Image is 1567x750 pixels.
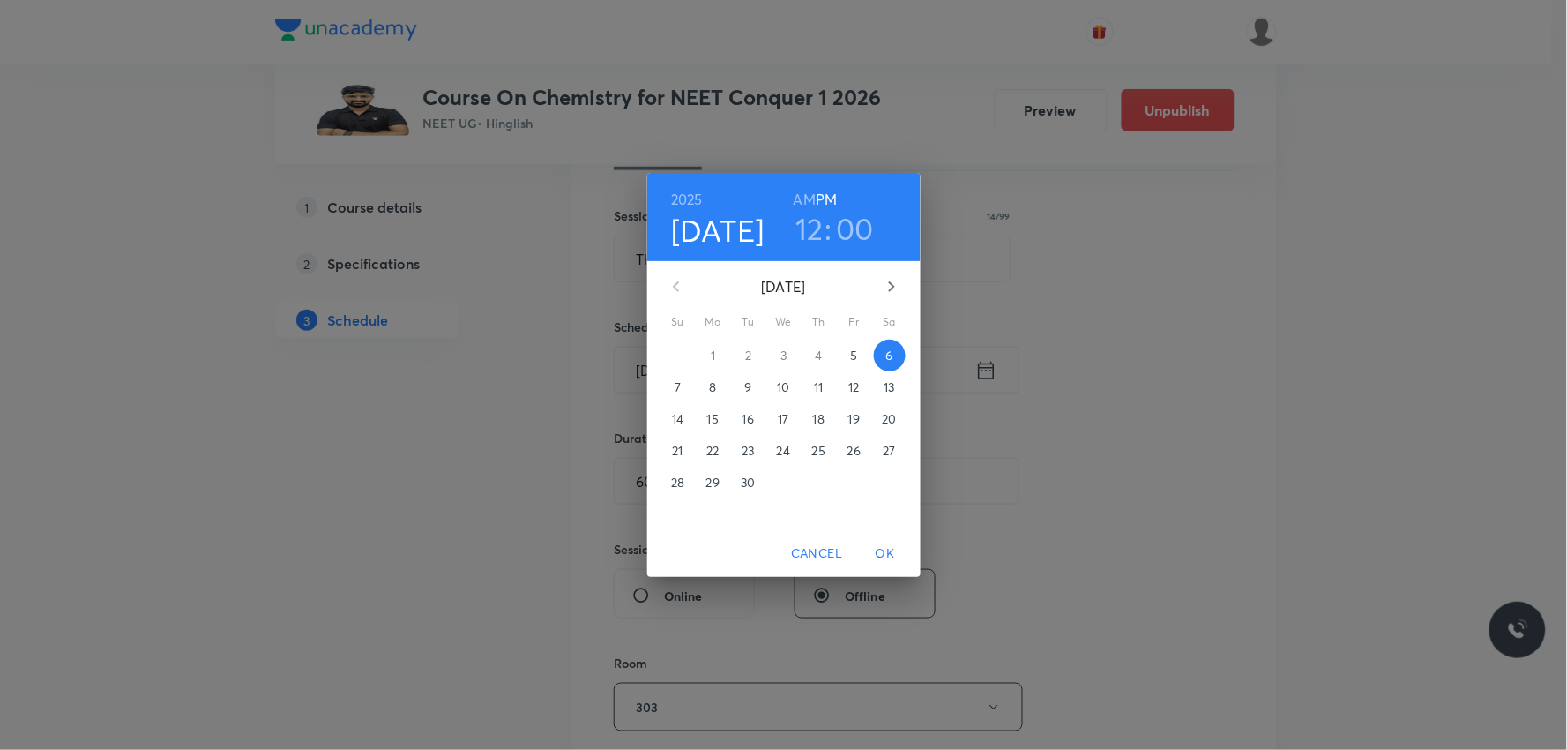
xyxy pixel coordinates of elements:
button: 11 [803,371,835,403]
p: 27 [883,442,895,460]
button: 13 [874,371,906,403]
span: We [768,313,800,331]
span: Tu [733,313,765,331]
p: 15 [707,410,719,428]
button: 16 [733,403,765,435]
h3: : [825,210,832,247]
p: 30 [741,474,755,491]
span: OK [864,543,907,565]
p: 9 [744,379,751,396]
button: 14 [662,403,694,435]
button: 27 [874,435,906,467]
p: 7 [675,379,681,396]
p: 10 [777,379,789,396]
button: 12 [839,371,870,403]
p: 6 [885,347,892,364]
span: Cancel [791,543,842,565]
button: 7 [662,371,694,403]
button: 5 [839,340,870,371]
button: 26 [839,435,870,467]
button: 8 [698,371,729,403]
p: 23 [742,442,754,460]
p: 17 [778,410,788,428]
button: 20 [874,403,906,435]
p: 28 [671,474,684,491]
button: 2025 [671,187,703,212]
button: 30 [733,467,765,499]
button: 19 [839,403,870,435]
button: OK [857,537,914,570]
p: 29 [706,474,720,491]
button: 21 [662,435,694,467]
button: 18 [803,403,835,435]
p: 18 [813,410,825,428]
p: 14 [672,410,683,428]
button: 22 [698,435,729,467]
p: 16 [742,410,754,428]
p: 20 [882,410,896,428]
button: 24 [768,435,800,467]
button: 12 [795,210,824,247]
button: 17 [768,403,800,435]
span: Mo [698,313,729,331]
p: 8 [709,379,716,396]
p: 21 [672,442,683,460]
button: 28 [662,467,694,499]
button: 10 [768,371,800,403]
span: Fr [839,313,870,331]
p: 19 [848,410,860,428]
button: 15 [698,403,729,435]
span: Sa [874,313,906,331]
button: [DATE] [671,212,765,249]
button: 25 [803,435,835,467]
button: PM [816,187,837,212]
p: 22 [706,442,719,460]
p: 26 [847,442,861,460]
button: 29 [698,467,729,499]
p: 25 [812,442,825,460]
p: 13 [884,379,894,396]
button: 9 [733,371,765,403]
span: Su [662,313,694,331]
p: 24 [777,442,790,460]
p: [DATE] [698,276,870,297]
p: 5 [850,347,857,364]
p: 11 [814,379,823,396]
button: 6 [874,340,906,371]
p: 12 [848,379,859,396]
span: Th [803,313,835,331]
button: Cancel [784,537,849,570]
button: AM [794,187,816,212]
button: 00 [836,210,874,247]
button: 23 [733,435,765,467]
